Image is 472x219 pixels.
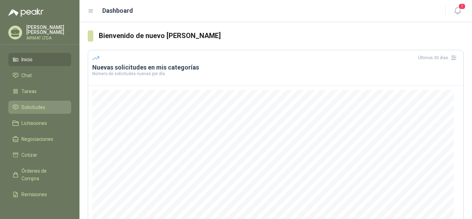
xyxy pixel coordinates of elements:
a: Solicitudes [8,101,71,114]
h1: Dashboard [102,6,133,16]
span: Remisiones [21,191,47,198]
span: Chat [21,72,32,79]
button: 1 [451,5,464,17]
a: Remisiones [8,188,71,201]
span: Negociaciones [21,135,53,143]
a: Inicio [8,53,71,66]
a: Chat [8,69,71,82]
p: [PERSON_NAME] [PERSON_NAME] [26,25,71,35]
span: Cotizar [21,151,37,159]
span: Órdenes de Compra [21,167,65,182]
a: Cotizar [8,148,71,162]
span: Licitaciones [21,119,47,127]
div: Últimos 30 días [418,52,459,63]
p: AIRMAT LTDA [26,36,71,40]
img: Logo peakr [8,8,44,17]
p: Número de solicitudes nuevas por día [92,72,459,76]
a: Tareas [8,85,71,98]
a: Negociaciones [8,133,71,146]
span: Tareas [21,88,37,95]
a: Órdenes de Compra [8,164,71,185]
span: 1 [458,3,466,10]
h3: Bienvenido de nuevo [PERSON_NAME] [99,30,464,41]
span: Inicio [21,56,32,63]
span: Solicitudes [21,103,45,111]
a: Licitaciones [8,117,71,130]
h3: Nuevas solicitudes en mis categorías [92,63,459,72]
